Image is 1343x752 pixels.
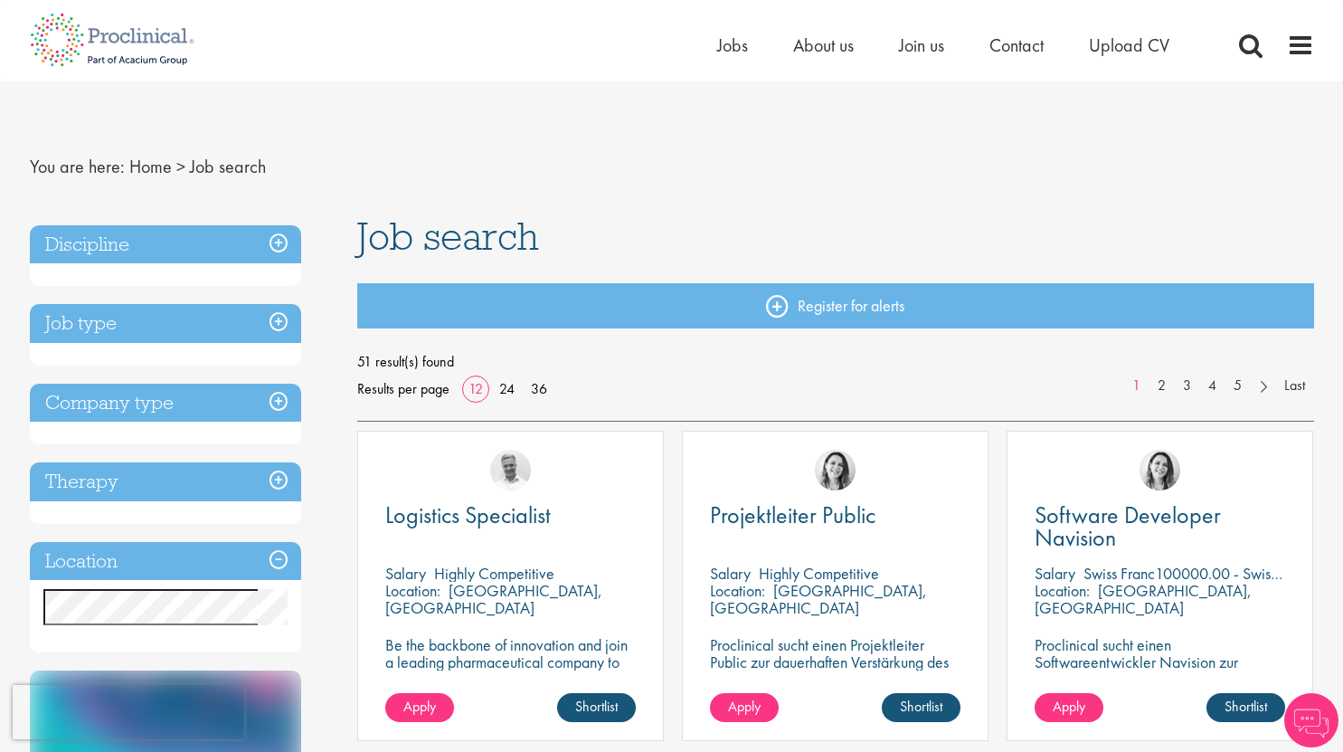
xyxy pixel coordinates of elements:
[1140,450,1180,490] img: Nur Ergiydiren
[1035,636,1285,722] p: Proclinical sucht einen Softwareentwickler Navision zur dauerhaften Verstärkung des Teams unseres...
[557,693,636,722] a: Shortlist
[710,693,779,722] a: Apply
[1149,376,1175,396] a: 2
[385,563,426,584] span: Salary
[759,563,879,584] p: Highly Competitive
[30,225,301,264] h3: Discipline
[1123,376,1149,396] a: 1
[385,580,440,601] span: Location:
[30,462,301,501] h3: Therapy
[793,33,854,57] a: About us
[899,33,944,57] a: Join us
[710,563,751,584] span: Salary
[815,450,856,490] img: Nur Ergiydiren
[434,563,554,584] p: Highly Competitive
[710,636,960,705] p: Proclinical sucht einen Projektleiter Public zur dauerhaften Verstärkung des Teams unseres Kunden...
[190,155,266,178] span: Job search
[385,504,636,527] a: Logistics Specialist
[525,379,553,398] a: 36
[1275,376,1314,396] a: Last
[1206,693,1285,722] a: Shortlist
[385,636,636,705] p: Be the backbone of innovation and join a leading pharmaceutical company to help keep life-changin...
[490,450,531,490] img: Joshua Bye
[357,376,449,403] span: Results per page
[462,379,489,398] a: 12
[129,155,172,178] a: breadcrumb link
[1199,376,1225,396] a: 4
[1035,563,1075,584] span: Salary
[1053,697,1085,716] span: Apply
[989,33,1044,57] a: Contact
[13,685,244,739] iframe: reCAPTCHA
[357,348,1314,376] span: 51 result(s) found
[176,155,185,178] span: >
[1089,33,1169,57] a: Upload CV
[1035,504,1285,549] a: Software Developer Navision
[403,697,436,716] span: Apply
[710,500,875,530] span: Projektleiter Public
[1035,500,1221,553] span: Software Developer Navision
[717,33,748,57] a: Jobs
[385,580,602,618] p: [GEOGRAPHIC_DATA], [GEOGRAPHIC_DATA]
[1284,693,1338,747] img: Chatbot
[710,580,765,601] span: Location:
[1035,580,1252,618] p: [GEOGRAPHIC_DATA], [GEOGRAPHIC_DATA]
[710,504,960,527] a: Projektleiter Public
[385,500,551,530] span: Logistics Specialist
[1035,580,1090,601] span: Location:
[493,379,521,398] a: 24
[1174,376,1200,396] a: 3
[30,304,301,343] h3: Job type
[357,283,1314,328] a: Register for alerts
[1035,693,1103,722] a: Apply
[882,693,960,722] a: Shortlist
[30,542,301,581] h3: Location
[30,384,301,423] h3: Company type
[357,212,539,261] span: Job search
[710,580,927,618] p: [GEOGRAPHIC_DATA], [GEOGRAPHIC_DATA]
[385,693,454,722] a: Apply
[728,697,761,716] span: Apply
[30,155,125,178] span: You are here:
[1225,376,1251,396] a: 5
